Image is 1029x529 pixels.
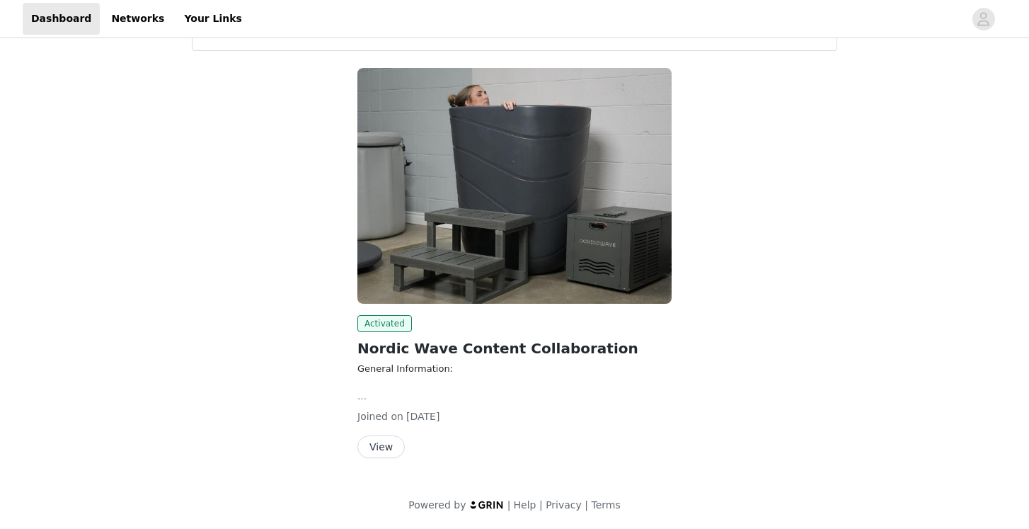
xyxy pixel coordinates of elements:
[357,338,672,359] h2: Nordic Wave Content Collaboration
[23,3,100,35] a: Dashboard
[507,499,511,511] span: |
[357,442,405,453] a: View
[585,499,588,511] span: |
[539,499,543,511] span: |
[514,499,536,511] a: Help
[406,411,439,422] span: [DATE]
[357,436,405,458] button: View
[357,315,412,332] span: Activated
[977,8,990,30] div: avatar
[357,68,672,304] img: Nordic Wave (Joybyte)
[408,499,466,511] span: Powered by
[357,411,403,422] span: Joined on
[176,3,251,35] a: Your Links
[103,3,173,35] a: Networks
[469,500,505,509] img: logo
[546,499,582,511] a: Privacy
[591,499,620,511] a: Terms
[357,362,672,376] h3: General Information:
